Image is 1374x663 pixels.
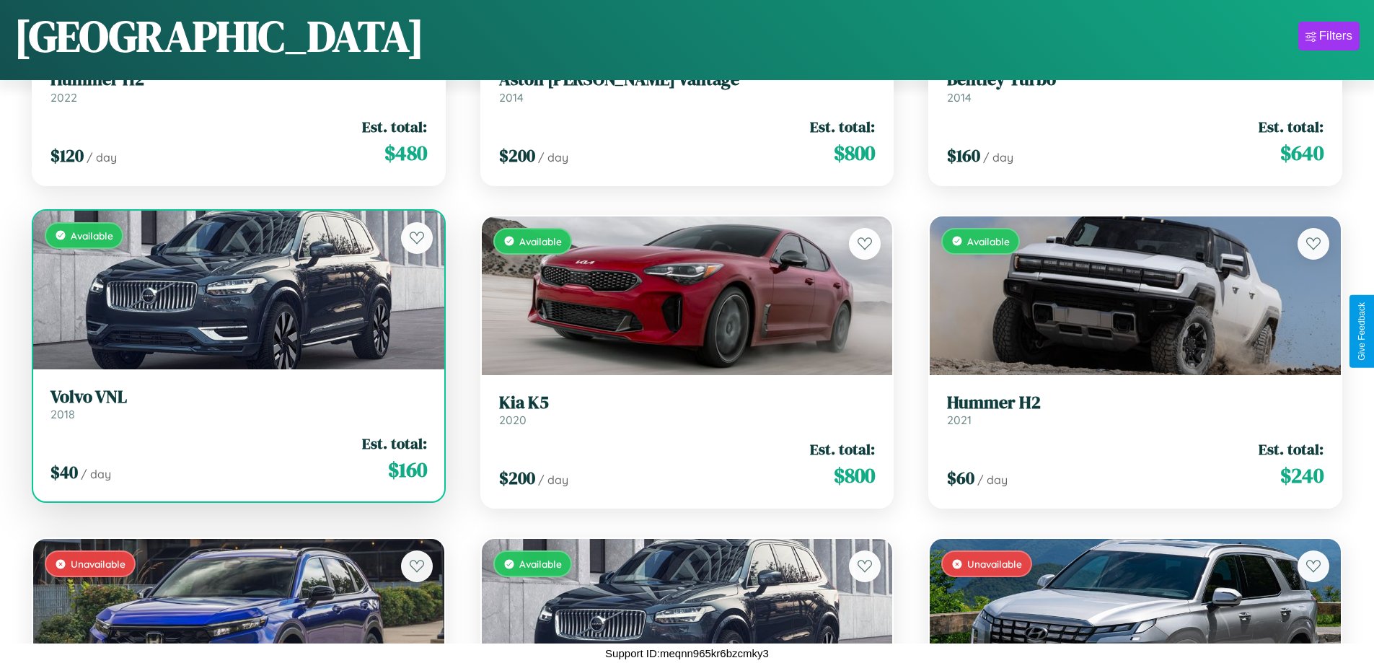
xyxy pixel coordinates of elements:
span: Unavailable [71,558,125,570]
span: 2020 [499,413,527,427]
span: Est. total: [810,439,875,460]
span: $ 160 [947,144,980,167]
a: Hummer H22022 [50,69,427,105]
p: Support ID: meqnn965kr6bzcmky3 [605,644,769,663]
span: $ 40 [50,460,78,484]
h3: Kia K5 [499,392,876,413]
span: 2014 [947,90,972,105]
a: Volvo VNL2018 [50,387,427,422]
h3: Hummer H2 [947,392,1324,413]
a: Bentley Turbo2014 [947,69,1324,105]
span: Available [519,235,562,247]
span: $ 200 [499,466,535,490]
span: Unavailable [967,558,1022,570]
span: $ 160 [388,455,427,484]
span: 2014 [499,90,524,105]
span: $ 200 [499,144,535,167]
span: / day [538,473,568,487]
span: Est. total: [362,433,427,454]
h3: Aston [PERSON_NAME] Vantage [499,69,876,90]
span: $ 240 [1280,461,1324,490]
span: / day [977,473,1008,487]
span: Est. total: [810,116,875,137]
div: Give Feedback [1357,302,1367,361]
span: Est. total: [1259,116,1324,137]
h3: Volvo VNL [50,387,427,408]
span: 2022 [50,90,77,105]
span: Available [967,235,1010,247]
span: $ 800 [834,139,875,167]
span: $ 480 [384,139,427,167]
span: $ 640 [1280,139,1324,167]
h1: [GEOGRAPHIC_DATA] [14,6,424,66]
span: / day [87,150,117,164]
a: Kia K52020 [499,392,876,428]
span: Est. total: [362,116,427,137]
span: $ 60 [947,466,974,490]
span: Est. total: [1259,439,1324,460]
button: Filters [1298,22,1360,51]
span: Available [519,558,562,570]
a: Hummer H22021 [947,392,1324,428]
h3: Bentley Turbo [947,69,1324,90]
span: $ 800 [834,461,875,490]
span: / day [81,467,111,481]
div: Filters [1319,29,1352,43]
span: Available [71,229,113,242]
h3: Hummer H2 [50,69,427,90]
span: / day [983,150,1013,164]
span: / day [538,150,568,164]
span: 2018 [50,407,75,421]
span: $ 120 [50,144,84,167]
a: Aston [PERSON_NAME] Vantage2014 [499,69,876,105]
span: 2021 [947,413,972,427]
